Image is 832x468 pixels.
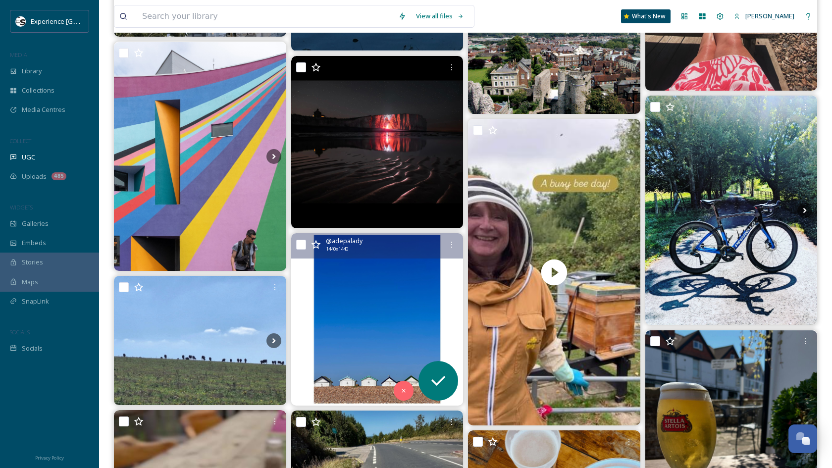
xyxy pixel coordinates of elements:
span: Embeds [22,238,46,248]
img: DJ Red Alert! I went down to Birling Gap one evening last week to try and shoot the Milky Way bef... [291,56,464,228]
span: Media Centres [22,105,65,114]
a: Privacy Policy [35,451,64,463]
span: [PERSON_NAME] [745,11,794,20]
img: From Brighton to Devil's Dyke. #sunshine #countryside #sussex #brighton #walks #friends #devilsdy... [114,276,286,405]
span: WIDGETS [10,204,33,211]
span: Experience [GEOGRAPHIC_DATA] [31,16,129,26]
span: UGC [22,153,35,162]
span: Uploads [22,172,47,181]
span: 1440 x 1440 [326,246,348,253]
span: Collections [22,86,54,95]
img: thumbnail [468,119,640,425]
img: Blue sky’s and happy vibes 💙🩵💙🩵💙💙 #love #summer #beach #beachhuts #vibes #sussex [291,233,464,406]
span: MEDIA [10,51,27,58]
span: SOCIALS [10,328,30,336]
img: Sundays are made for riding . . . #cyclinglife #cyclist #cyclingphotos #cyclingshots #cycling #cy... [645,96,818,325]
div: 485 [52,172,66,180]
a: What's New [621,9,671,23]
a: View all files [411,6,469,26]
button: Open Chat [788,424,817,453]
span: Maps [22,277,38,287]
a: [PERSON_NAME] [729,6,799,26]
span: Privacy Policy [35,455,64,461]
span: Stories [22,258,43,267]
span: Galleries [22,219,49,228]
span: @ adepalady [326,236,363,246]
span: COLLECT [10,137,31,145]
img: WSCC%20ES%20Socials%20Icon%20-%20Secondary%20-%20Black.jpg [16,16,26,26]
input: Search your library [137,5,393,27]
span: Library [22,66,42,76]
img: 「漸漸」 ⛰️🌊 Recent news reports say that the white cliffs of Birling Gap may soon disappear, slowly ... [114,42,286,271]
video: This weekend’s wildness was a little different! I learnt about bees and did the easy honey-making... [468,119,640,425]
span: Socials [22,344,43,353]
span: SnapLink [22,297,49,306]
